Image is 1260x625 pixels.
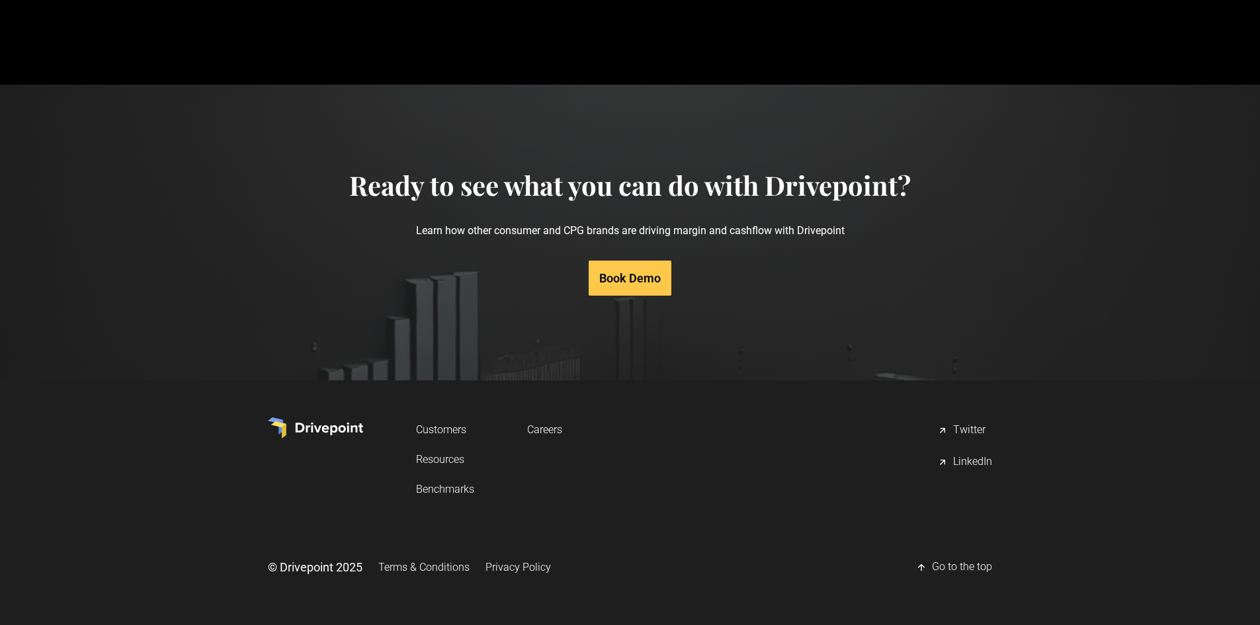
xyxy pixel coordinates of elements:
[953,454,992,470] div: LinkedIn
[937,449,992,476] a: LinkedIn
[416,417,474,442] a: Customers
[416,477,474,501] a: Benchmarks
[527,417,562,442] a: Careers
[932,560,992,575] div: Go to the top
[349,169,911,201] h4: Ready to see what you can do with Drivepoint?
[937,417,992,444] a: Twitter
[378,555,470,579] a: Terms & Conditions
[589,261,671,296] a: Book Demo
[416,447,474,472] a: Resources
[349,201,911,260] p: Learn how other consumer and CPG brands are driving margin and cashflow with Drivepoint
[916,554,992,581] a: Go to the top
[485,555,551,579] a: Privacy Policy
[953,423,986,438] div: Twitter
[268,559,362,575] div: © Drivepoint 2025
